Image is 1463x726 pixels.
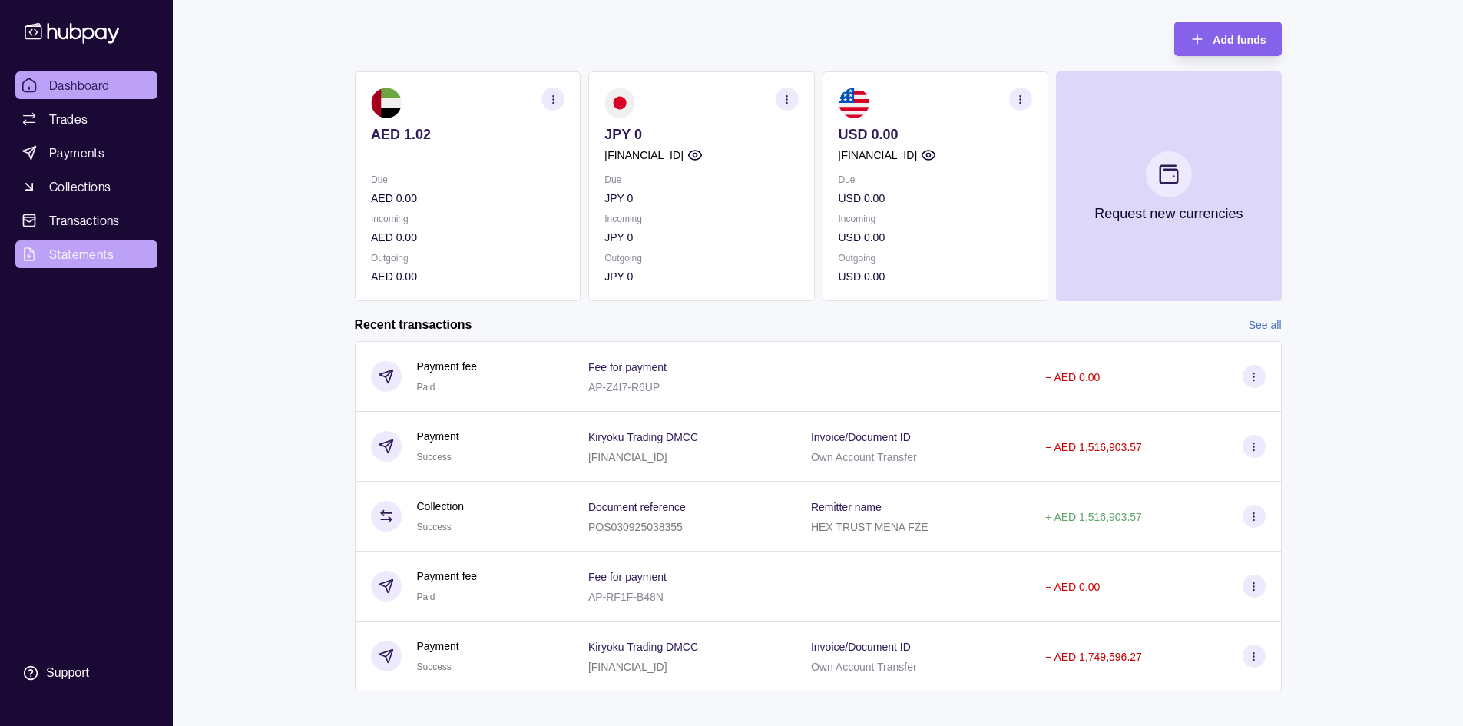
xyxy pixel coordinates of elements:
[838,229,1031,246] p: USD 0.00
[355,317,472,333] h2: Recent transactions
[604,171,798,188] p: Due
[1045,371,1100,383] p: − AED 0.00
[1094,205,1243,222] p: Request new currencies
[1045,441,1142,453] p: − AED 1,516,903.57
[604,126,798,143] p: JPY 0
[588,571,667,583] p: Fee for payment
[49,144,104,162] span: Payments
[1045,651,1142,663] p: − AED 1,749,596.27
[371,250,564,267] p: Outgoing
[838,211,1031,227] p: Incoming
[838,126,1031,143] p: USD 0.00
[604,250,798,267] p: Outgoing
[588,641,698,653] p: Kiryoku Trading DMCC
[588,451,667,463] p: [FINANCIAL_ID]
[417,452,452,462] span: Success
[811,661,917,673] p: Own Account Transfer
[15,657,157,689] a: Support
[604,147,684,164] p: [FINANCIAL_ID]
[371,211,564,227] p: Incoming
[371,190,564,207] p: AED 0.00
[1045,511,1142,523] p: + AED 1,516,903.57
[1249,317,1282,333] a: See all
[1055,71,1281,301] button: Request new currencies
[417,661,452,672] span: Success
[838,190,1031,207] p: USD 0.00
[49,76,110,94] span: Dashboard
[417,358,478,375] p: Payment fee
[604,211,798,227] p: Incoming
[811,501,882,513] p: Remitter name
[838,171,1031,188] p: Due
[811,431,911,443] p: Invoice/Document ID
[15,139,157,167] a: Payments
[15,71,157,99] a: Dashboard
[371,171,564,188] p: Due
[15,105,157,133] a: Trades
[1045,581,1100,593] p: − AED 0.00
[371,88,402,118] img: ae
[604,268,798,285] p: JPY 0
[811,521,928,533] p: HEX TRUST MENA FZE
[49,110,88,128] span: Trades
[1174,22,1281,56] button: Add funds
[417,568,478,585] p: Payment fee
[371,268,564,285] p: AED 0.00
[49,245,114,264] span: Statements
[417,498,464,515] p: Collection
[15,207,157,234] a: Transactions
[15,240,157,268] a: Statements
[838,268,1031,285] p: USD 0.00
[588,521,683,533] p: POS030925038355
[604,88,635,118] img: jp
[371,126,564,143] p: AED 1.02
[1213,34,1266,46] span: Add funds
[15,173,157,201] a: Collections
[588,431,698,443] p: Kiryoku Trading DMCC
[838,147,917,164] p: [FINANCIAL_ID]
[417,428,459,445] p: Payment
[46,665,89,681] div: Support
[838,250,1031,267] p: Outgoing
[417,522,452,532] span: Success
[811,641,911,653] p: Invoice/Document ID
[417,592,435,602] span: Paid
[49,211,120,230] span: Transactions
[588,361,667,373] p: Fee for payment
[604,190,798,207] p: JPY 0
[588,381,660,393] p: AP-Z4I7-R6UP
[588,501,686,513] p: Document reference
[838,88,869,118] img: us
[49,177,111,196] span: Collections
[417,382,435,393] span: Paid
[588,661,667,673] p: [FINANCIAL_ID]
[371,229,564,246] p: AED 0.00
[811,451,917,463] p: Own Account Transfer
[588,591,664,603] p: AP-RF1F-B48N
[417,638,459,655] p: Payment
[604,229,798,246] p: JPY 0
